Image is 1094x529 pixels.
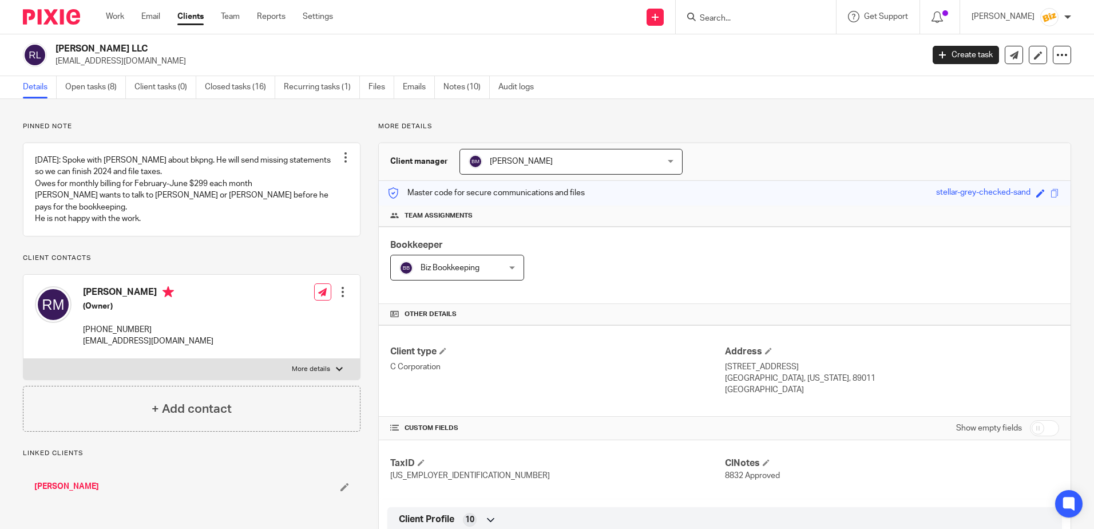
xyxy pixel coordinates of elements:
a: Audit logs [498,76,542,98]
h2: [PERSON_NAME] LLC [56,43,743,55]
a: Open tasks (8) [65,76,126,98]
h4: CUSTOM FIELDS [390,424,724,433]
div: stellar-grey-checked-sand [936,187,1030,200]
p: More details [292,365,330,374]
p: [EMAIL_ADDRESS][DOMAIN_NAME] [56,56,915,67]
label: Show empty fields [956,423,1022,434]
a: Closed tasks (16) [205,76,275,98]
h4: + Add contact [152,400,232,418]
span: Bookkeeper [390,240,443,250]
span: 8832 Approved [725,472,780,480]
a: Recurring tasks (1) [284,76,360,98]
span: Get Support [864,13,908,21]
p: More details [378,122,1071,131]
a: Settings [303,11,333,22]
span: [PERSON_NAME] [490,157,553,165]
a: Reports [257,11,286,22]
p: [PHONE_NUMBER] [83,324,213,335]
h3: Client manager [390,156,448,167]
p: C Corporation [390,361,724,373]
a: Files [368,76,394,98]
p: Client contacts [23,254,360,263]
i: Primary [162,286,174,298]
a: Details [23,76,57,98]
h4: Client type [390,346,724,358]
p: [GEOGRAPHIC_DATA] [725,384,1059,396]
p: Linked clients [23,449,360,458]
a: Work [106,11,124,22]
h4: TaxID [390,457,724,469]
img: svg%3E [469,155,482,168]
a: Clients [177,11,204,22]
span: 10 [465,514,474,526]
p: [GEOGRAPHIC_DATA], [US_STATE], 89011 [725,373,1059,384]
img: Pixie [23,9,80,25]
span: [US_EMPLOYER_IDENTIFICATION_NUMBER] [390,472,550,480]
h4: Address [725,346,1059,358]
a: Create task [933,46,999,64]
img: svg%3E [399,261,413,275]
h5: (Owner) [83,301,213,312]
input: Search [699,14,802,24]
h4: [PERSON_NAME] [83,286,213,301]
p: [PERSON_NAME] [972,11,1034,22]
a: Notes (10) [443,76,490,98]
a: Client tasks (0) [134,76,196,98]
span: Biz Bookkeeping [421,264,479,272]
a: [PERSON_NAME] [34,481,99,492]
a: Emails [403,76,435,98]
a: Email [141,11,160,22]
p: [STREET_ADDRESS] [725,361,1059,373]
img: svg%3E [23,43,47,67]
p: Master code for secure communications and files [387,187,585,199]
p: Pinned note [23,122,360,131]
img: svg%3E [35,286,72,323]
img: siteIcon.png [1040,8,1059,26]
a: Team [221,11,240,22]
h4: ClNotes [725,457,1059,469]
p: [EMAIL_ADDRESS][DOMAIN_NAME] [83,335,213,347]
span: Team assignments [405,211,473,220]
span: Other details [405,310,457,319]
span: Client Profile [399,514,454,526]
